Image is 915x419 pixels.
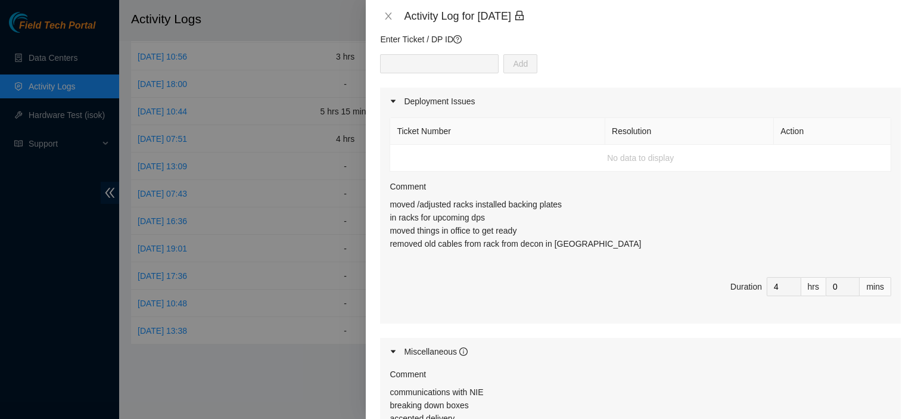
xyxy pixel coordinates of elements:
div: Duration [730,280,762,293]
button: Add [503,54,537,73]
p: moved /adjusted racks installed backing plates in racks for upcoming dps moved things in office t... [390,198,891,250]
span: close [384,11,393,21]
div: Activity Log for [DATE] [404,10,901,23]
label: Comment [390,180,426,193]
div: Miscellaneous info-circle [380,338,901,365]
span: caret-right [390,98,397,105]
p: Enter Ticket / DP ID [380,33,901,46]
span: lock [514,10,525,21]
div: Deployment Issues [380,88,901,115]
th: Resolution [605,118,774,145]
th: Ticket Number [390,118,605,145]
td: No data to display [390,145,891,172]
div: mins [860,277,891,296]
button: Close [380,11,397,22]
th: Action [774,118,891,145]
div: hrs [801,277,826,296]
span: caret-right [390,348,397,355]
span: info-circle [459,347,468,356]
label: Comment [390,368,426,381]
span: question-circle [453,35,462,44]
div: Miscellaneous [404,345,468,358]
